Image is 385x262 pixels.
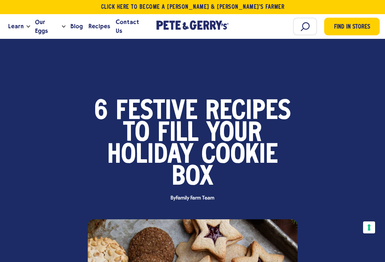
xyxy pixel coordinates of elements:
span: Festive [116,101,197,123]
a: Learn [5,17,27,36]
span: Holiday [107,145,194,167]
span: By [167,196,218,201]
span: Find in Stores [334,23,370,32]
span: Our Eggs [35,18,59,35]
button: Open the dropdown menu for Learn [27,25,30,28]
a: Recipes [86,17,113,36]
span: 6 [94,101,108,123]
span: Box [172,167,213,189]
span: Learn [8,22,24,31]
a: Our Eggs [32,17,62,36]
a: Contact Us [113,17,149,36]
span: Recipes [88,22,110,31]
a: Blog [68,17,86,36]
span: Fill [157,123,199,145]
button: Open the dropdown menu for Our Eggs [62,25,65,28]
span: Cookie [201,145,278,167]
span: to [123,123,150,145]
a: Find in Stores [324,18,380,35]
span: Family Farm Team [176,195,214,201]
span: Blog [70,22,83,31]
input: Search [293,18,317,35]
button: Your consent preferences for tracking technologies [363,221,375,233]
span: Your [206,123,262,145]
span: Contact Us [116,18,146,35]
span: Recipes [205,101,291,123]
